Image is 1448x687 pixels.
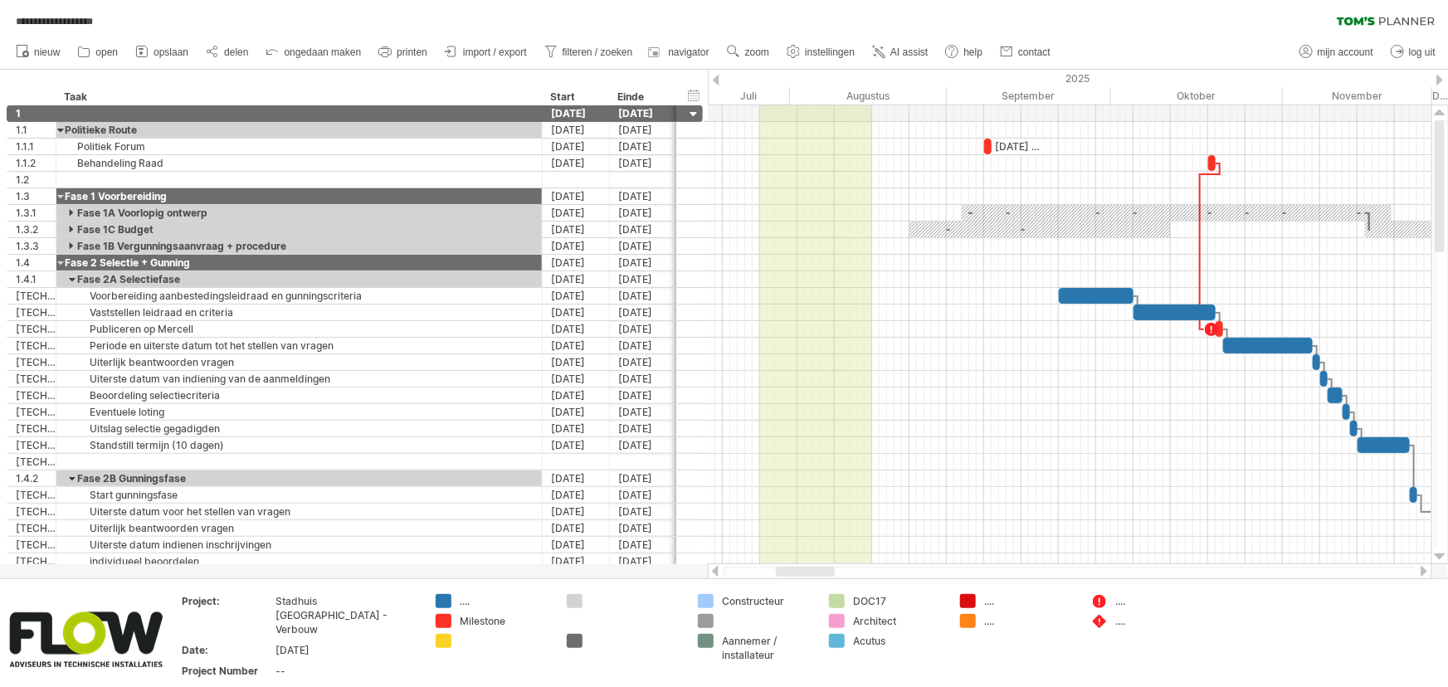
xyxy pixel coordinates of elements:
a: opslaan [131,41,193,63]
div: 1.1 [16,122,56,138]
div: [DATE] [610,338,677,353]
div: [DATE] [543,188,610,204]
div: Architect [853,614,943,628]
div: Fase 1A Voorlopig ontwerp [65,205,534,221]
div: [DATE] [610,222,677,237]
span: opslaan [154,46,188,58]
div: [TECHNICAL_ID] [16,553,56,569]
div: [DATE] [543,321,610,337]
div: [DATE] [610,404,677,420]
div: [DATE] [610,421,677,436]
div: 1.4.1 [16,271,56,287]
div: .... [984,614,1075,628]
div: [DATE] [610,238,677,254]
div: [DATE] [610,520,677,536]
div: Periode en uiterste datum tot het stellen van vragen [65,338,534,353]
div: Project Number [182,664,273,678]
a: open [73,41,123,63]
span: navigator [668,46,709,58]
div: 1.4 [16,255,56,270]
span: open [95,46,118,58]
div: [DATE] [543,338,610,353]
span: filteren / zoeken [563,46,633,58]
div: Oktober 2025 [1111,87,1283,105]
span: printen [397,46,427,58]
div: [DATE] [543,255,610,270]
span: import / export [463,46,527,58]
div: [TECHNICAL_ID] [16,421,56,436]
div: [DATE] [543,404,610,420]
div: DOC17 [853,594,943,608]
div: [DATE] [610,470,677,486]
div: [TECHNICAL_ID] [16,537,56,553]
div: [DATE] [543,238,610,254]
span: nieuw [34,46,60,58]
a: mijn account [1295,41,1378,63]
div: Beoordeling selectiecriteria [65,387,534,403]
div: 1 [16,105,56,121]
div: [DATE] [543,520,610,536]
div: [TECHNICAL_ID] [16,305,56,320]
div: [DATE] [610,205,677,221]
div: 1.3.2 [16,222,56,237]
div: [DATE] [610,321,677,337]
div: Start gunningsfase [65,487,534,503]
div: Taak [64,89,533,105]
div: .... [460,594,550,608]
div: [DATE] [610,387,677,403]
div: [DATE] [610,487,677,503]
div: [DATE] [543,288,610,304]
span: help [963,46,982,58]
div: [DATE] [610,155,677,171]
div: [DATE] [610,271,677,287]
div: Project: [182,594,273,608]
a: filteren / zoeken [540,41,638,63]
div: 1.1.2 [16,155,56,171]
div: [DATE] [610,504,677,519]
div: individueel beoordelen [65,553,534,569]
a: import / export [441,41,532,63]
div: [DATE] [543,354,610,370]
div: Fase 2 Selectie + Gunning [65,255,534,270]
div: [DATE] [543,387,610,403]
div: Stadhuis [GEOGRAPHIC_DATA] - Verbouw [276,594,416,636]
div: [TECHNICAL_ID] [16,437,56,453]
div: 1.2 [16,172,56,188]
div: Fase 1B Vergunningsaanvraag + procedure [65,238,534,254]
a: zoom [723,41,774,63]
div: [DATE] [543,487,610,503]
div: Fase 2B Gunningsfase [65,470,534,486]
div: September 2025 [947,87,1111,105]
div: [DATE] [276,643,416,657]
div: [DATE] [610,537,677,553]
div: Behandeling Raad [65,155,534,171]
a: ongedaan maken [261,41,366,63]
span: ongedaan maken [284,46,361,58]
div: [DATE] [543,470,610,486]
div: Start [550,89,600,105]
div: Uiterste datum indienen inschrijvingen [65,537,534,553]
div: [DATE] [543,105,610,121]
div: [DATE] [610,305,677,320]
div: [DATE] [610,288,677,304]
div: 1.3.1 [16,205,56,221]
div: Einde [617,89,667,105]
div: [DATE] [543,122,610,138]
div: [DATE] [543,421,610,436]
div: [DATE] [543,504,610,519]
div: [DATE] [543,205,610,221]
div: [TECHNICAL_ID] [16,487,56,503]
span: AI assist [890,46,928,58]
div: [DATE] [543,371,610,387]
div: 1.1.1 [16,139,56,154]
div: [DATE] [543,271,610,287]
div: Uiterste datum voor het stellen van vragen [65,504,534,519]
div: Politiek Forum [65,139,534,154]
div: [TECHNICAL_ID] [16,288,56,304]
div: [DATE] [610,255,677,270]
div: [DATE] [543,222,610,237]
div: Uiterlijk beantwoorden vragen [65,520,534,536]
div: Vaststellen leidraad en criteria [65,305,534,320]
div: [DATE] [543,437,610,453]
div: [DATE] [543,305,610,320]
